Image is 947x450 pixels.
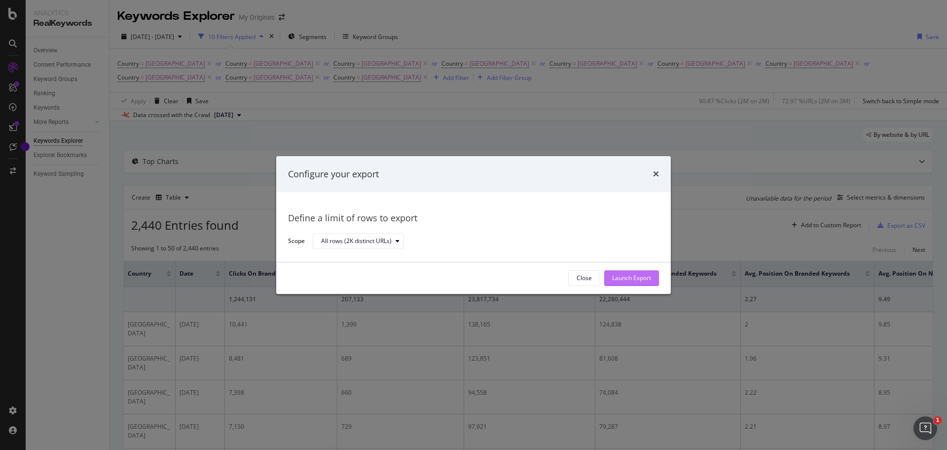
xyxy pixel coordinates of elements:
div: times [653,168,659,181]
button: Launch Export [604,270,659,286]
div: Define a limit of rows to export [288,212,659,225]
div: Launch Export [612,274,651,283]
div: modal [276,156,671,294]
div: Configure your export [288,168,379,181]
span: 1 [934,416,942,424]
button: All rows (2K distinct URLs) [313,234,404,249]
iframe: Intercom live chat [913,416,937,440]
button: Close [568,270,600,286]
div: All rows (2K distinct URLs) [321,239,392,245]
label: Scope [288,237,305,247]
div: Close [577,274,592,283]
